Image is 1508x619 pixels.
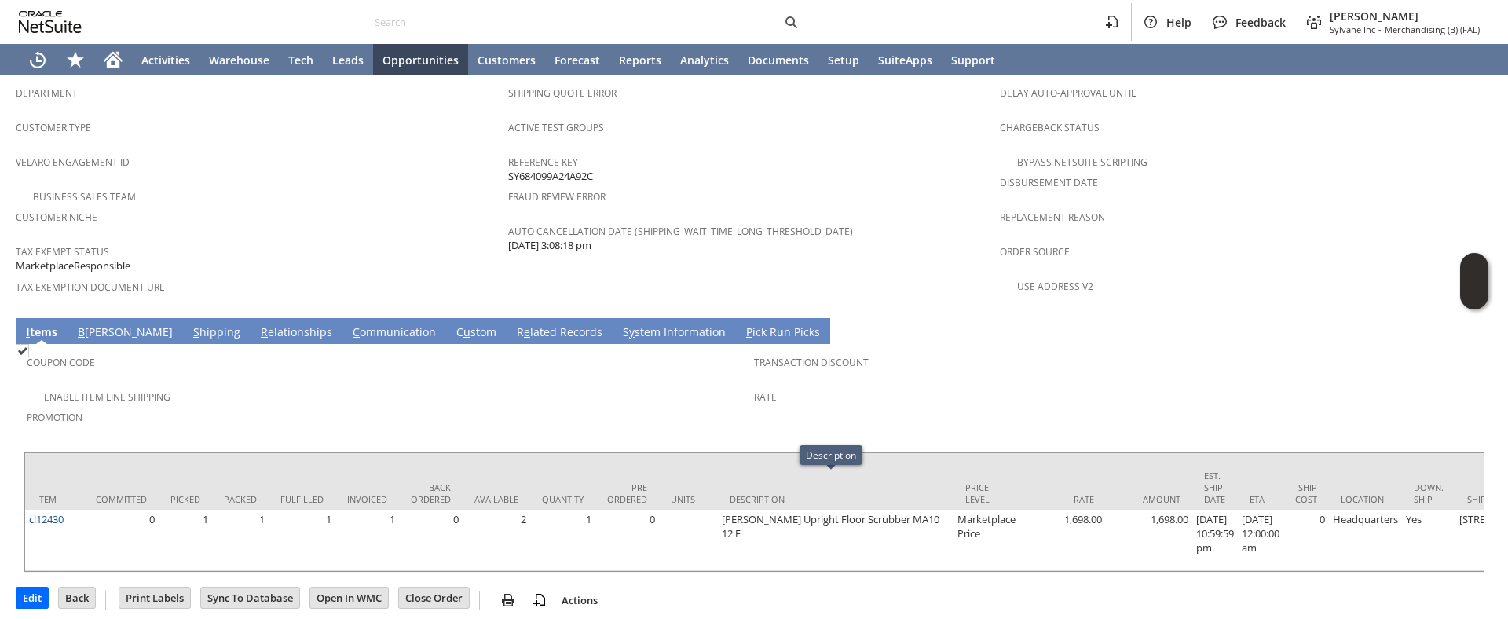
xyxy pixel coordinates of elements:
[508,86,617,100] a: Shipping Quote Error
[1460,282,1488,310] span: Oracle Guided Learning Widget. To move around, please hold and drag
[1000,245,1070,258] a: Order Source
[1385,24,1480,35] span: Merchandising (B) (FAL)
[828,53,859,68] span: Setup
[619,53,661,68] span: Reports
[189,324,244,342] a: Shipping
[1402,510,1455,571] td: Yes
[257,324,336,342] a: Relationships
[193,324,199,339] span: S
[57,44,94,75] div: Shortcuts
[323,44,373,75] a: Leads
[16,588,48,608] input: Edit
[288,53,313,68] span: Tech
[224,493,257,505] div: Packed
[508,169,593,184] span: SY684099A24A92C
[1192,510,1238,571] td: [DATE] 10:59:59 pm
[59,588,95,608] input: Back
[19,11,82,33] svg: logo
[279,44,323,75] a: Tech
[119,588,190,608] input: Print Labels
[132,44,199,75] a: Activities
[806,449,856,462] div: Description
[953,510,1019,571] td: Marketplace Price
[16,121,91,134] a: Customer Type
[869,44,942,75] a: SuiteApps
[280,493,324,505] div: Fulfilled
[16,86,78,100] a: Department
[951,53,995,68] span: Support
[16,280,164,294] a: Tax Exemption Document URL
[680,53,729,68] span: Analytics
[261,324,268,339] span: R
[1330,9,1480,24] span: [PERSON_NAME]
[1106,510,1192,571] td: 1,698.00
[508,156,578,169] a: Reference Key
[781,13,800,31] svg: Search
[463,510,530,571] td: 2
[209,53,269,68] span: Warehouse
[1204,470,1226,505] div: Est. Ship Date
[1017,156,1147,169] a: Bypass NetSuite Scripting
[141,53,190,68] span: Activities
[1000,211,1105,224] a: Replacement reason
[530,591,549,610] img: add-record.svg
[508,225,853,238] a: Auto Cancellation Date (shipping_wait_time_long_threshold_date)
[1000,121,1100,134] a: Chargeback Status
[1464,321,1483,340] a: Unrolled view on
[746,324,752,339] span: P
[332,53,364,68] span: Leads
[1000,86,1136,100] a: Delay Auto-Approval Until
[159,510,212,571] td: 1
[1460,253,1488,309] iframe: Click here to launch Oracle Guided Learning Help Panel
[513,324,606,342] a: Related Records
[373,44,468,75] a: Opportunities
[1341,493,1390,505] div: Location
[84,510,159,571] td: 0
[74,324,177,342] a: B[PERSON_NAME]
[1378,24,1382,35] span: -
[27,356,95,369] a: Coupon Code
[372,13,781,31] input: Search
[1238,510,1283,571] td: [DATE] 12:00:00 am
[671,493,706,505] div: Units
[1000,176,1098,189] a: Disbursement Date
[37,493,72,505] div: Item
[27,411,82,424] a: Promotion
[718,510,953,571] td: [PERSON_NAME] Upright Floor Scrubber MA10 12 E
[96,493,147,505] div: Committed
[1031,493,1094,505] div: Rate
[269,510,335,571] td: 1
[508,121,604,134] a: Active Test Groups
[452,324,500,342] a: Custom
[310,588,388,608] input: Open In WMC
[508,190,606,203] a: Fraud Review Error
[468,44,545,75] a: Customers
[94,44,132,75] a: Home
[1235,15,1286,30] span: Feedback
[212,510,269,571] td: 1
[1283,510,1329,571] td: 0
[671,44,738,75] a: Analytics
[542,493,584,505] div: Quantity
[508,238,591,253] span: [DATE] 3:08:18 pm
[463,324,470,339] span: u
[353,324,360,339] span: C
[1017,280,1093,293] a: Use Address V2
[33,190,136,203] a: Business Sales Team
[16,156,130,169] a: Velaro Engagement ID
[738,44,818,75] a: Documents
[530,510,595,571] td: 1
[1166,15,1191,30] span: Help
[499,591,518,610] img: print.svg
[16,245,109,258] a: Tax Exempt Status
[399,588,469,608] input: Close Order
[1019,510,1106,571] td: 1,698.00
[349,324,440,342] a: Communication
[524,324,530,339] span: e
[474,493,518,505] div: Available
[754,356,869,369] a: Transaction Discount
[170,493,200,505] div: Picked
[742,324,824,342] a: Pick Run Picks
[104,50,123,69] svg: Home
[478,53,536,68] span: Customers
